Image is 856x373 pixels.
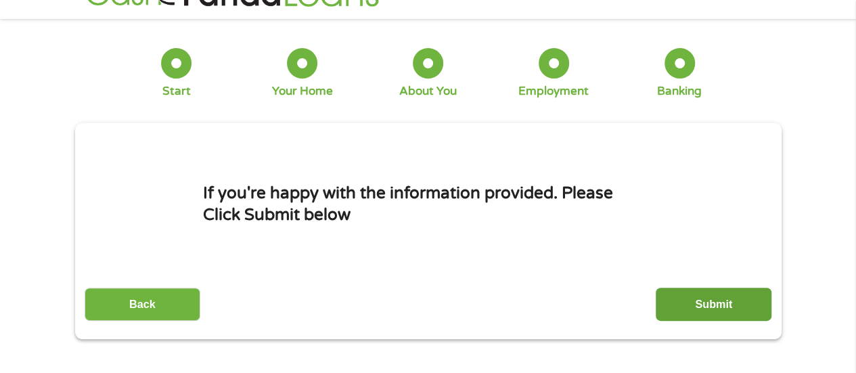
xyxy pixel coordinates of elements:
[656,288,771,321] input: Submit
[518,84,589,99] div: Employment
[162,84,191,99] div: Start
[85,288,200,321] input: Back
[203,183,654,225] h1: If you're happy with the information provided. Please Click Submit below
[657,84,702,99] div: Banking
[272,84,333,99] div: Your Home
[399,84,457,99] div: About You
